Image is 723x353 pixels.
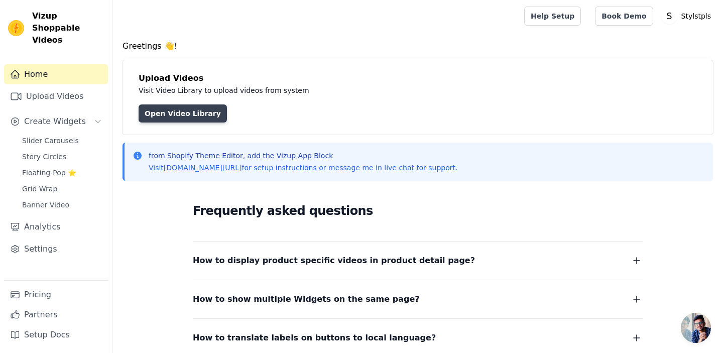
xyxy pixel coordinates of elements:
a: Settings [4,239,108,259]
a: Open Video Library [139,104,227,123]
p: Visit Video Library to upload videos from system [139,84,588,96]
a: Story Circles [16,150,108,164]
h4: Upload Videos [139,72,697,84]
a: Setup Docs [4,325,108,345]
a: [DOMAIN_NAME][URL] [164,164,242,172]
a: Floating-Pop ⭐ [16,166,108,180]
p: from Shopify Theme Editor, add the Vizup App Block [149,151,457,161]
p: Visit for setup instructions or message me in live chat for support. [149,163,457,173]
a: Analytics [4,217,108,237]
a: Slider Carousels [16,134,108,148]
h2: Frequently asked questions [193,201,643,221]
h4: Greetings 👋! [123,40,713,52]
a: Open chat [681,313,711,343]
a: Book Demo [595,7,653,26]
button: How to display product specific videos in product detail page? [193,254,643,268]
p: Stylstpls [677,7,715,25]
span: How to show multiple Widgets on the same page? [193,292,420,306]
button: Create Widgets [4,111,108,132]
span: Vizup Shoppable Videos [32,10,104,46]
span: Story Circles [22,152,66,162]
span: How to display product specific videos in product detail page? [193,254,475,268]
span: Floating-Pop ⭐ [22,168,76,178]
span: Create Widgets [24,115,86,128]
a: Upload Videos [4,86,108,106]
a: Banner Video [16,198,108,212]
span: Slider Carousels [22,136,79,146]
button: S Stylstpls [661,7,715,25]
button: How to show multiple Widgets on the same page? [193,292,643,306]
a: Partners [4,305,108,325]
img: Vizup [8,20,24,36]
a: Help Setup [524,7,581,26]
span: Grid Wrap [22,184,57,194]
span: How to translate labels on buttons to local language? [193,331,436,345]
a: Pricing [4,285,108,305]
a: Grid Wrap [16,182,108,196]
button: How to translate labels on buttons to local language? [193,331,643,345]
text: S [666,11,672,21]
a: Home [4,64,108,84]
span: Banner Video [22,200,69,210]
